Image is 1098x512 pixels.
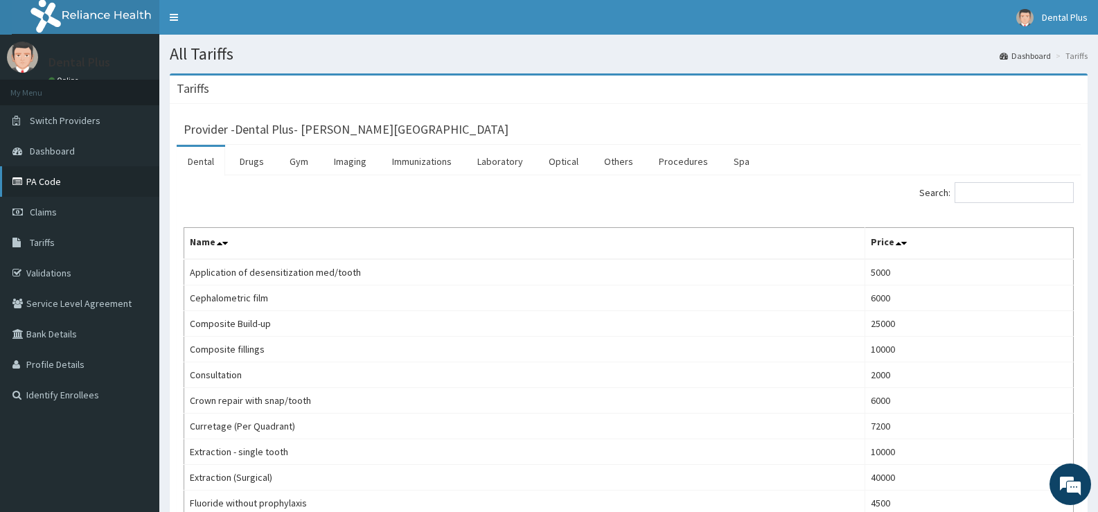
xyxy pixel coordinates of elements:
td: Cephalometric film [184,285,865,311]
td: 10000 [865,337,1073,362]
span: We're online! [80,162,191,302]
a: Spa [723,147,761,176]
span: Claims [30,206,57,218]
p: Dental Plus [48,56,110,69]
td: 2000 [865,362,1073,388]
th: Name [184,228,865,260]
td: 6000 [865,285,1073,311]
label: Search: [919,182,1074,203]
a: Laboratory [466,147,534,176]
td: 40000 [865,465,1073,491]
td: 7200 [865,414,1073,439]
span: Dashboard [30,145,75,157]
img: User Image [1016,9,1034,26]
td: 10000 [865,439,1073,465]
img: d_794563401_company_1708531726252_794563401 [26,69,56,104]
input: Search: [955,182,1074,203]
a: Dashboard [1000,50,1051,62]
td: Composite Build-up [184,311,865,337]
td: Consultation [184,362,865,388]
a: Procedures [648,147,719,176]
div: Chat with us now [72,78,233,96]
a: Dental [177,147,225,176]
td: Extraction - single tooth [184,439,865,465]
a: Drugs [229,147,275,176]
td: 6000 [865,388,1073,414]
td: Curretage (Per Quadrant) [184,414,865,439]
td: Extraction (Surgical) [184,465,865,491]
img: User Image [7,42,38,73]
td: Composite fillings [184,337,865,362]
a: Immunizations [381,147,463,176]
th: Price [865,228,1073,260]
a: Optical [538,147,590,176]
a: Others [593,147,644,176]
h3: Provider - Dental Plus- [PERSON_NAME][GEOGRAPHIC_DATA] [184,123,508,136]
td: Crown repair with snap/tooth [184,388,865,414]
td: Application of desensitization med/tooth [184,259,865,285]
td: 25000 [865,311,1073,337]
h3: Tariffs [177,82,209,95]
span: Dental Plus [1042,11,1088,24]
a: Gym [278,147,319,176]
a: Online [48,76,82,85]
h1: All Tariffs [170,45,1088,63]
li: Tariffs [1052,50,1088,62]
div: Minimize live chat window [227,7,260,40]
textarea: Type your message and hit 'Enter' [7,354,264,403]
td: 5000 [865,259,1073,285]
span: Tariffs [30,236,55,249]
span: Switch Providers [30,114,100,127]
a: Imaging [323,147,378,176]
